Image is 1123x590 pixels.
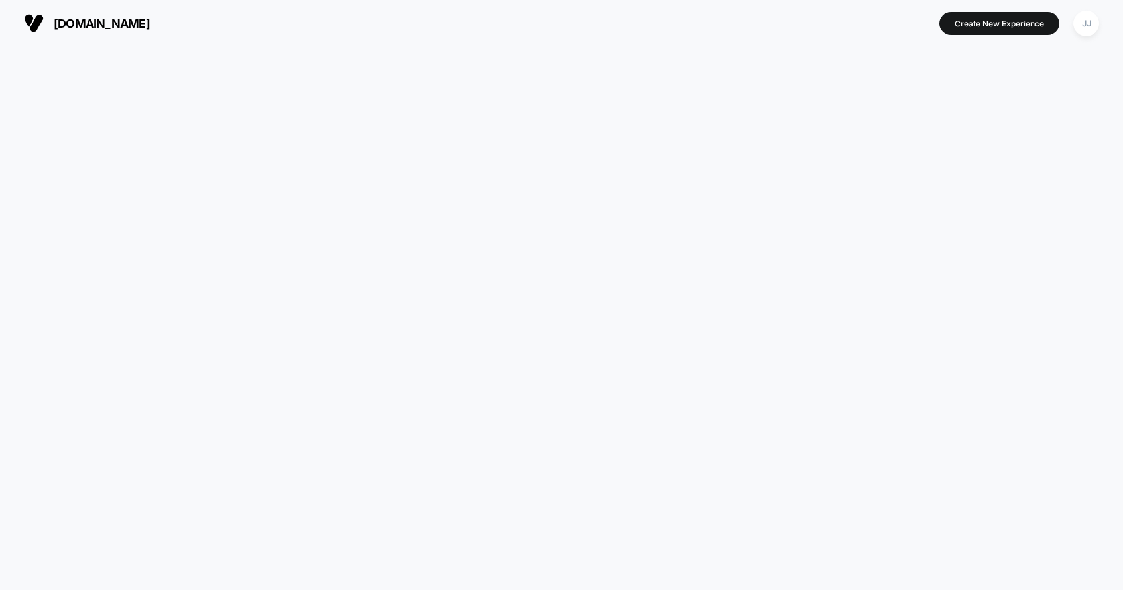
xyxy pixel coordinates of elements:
button: [DOMAIN_NAME] [20,13,154,34]
span: [DOMAIN_NAME] [54,17,150,30]
button: Create New Experience [939,12,1059,35]
button: JJ [1069,10,1103,37]
img: Visually logo [24,13,44,33]
div: JJ [1073,11,1099,36]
